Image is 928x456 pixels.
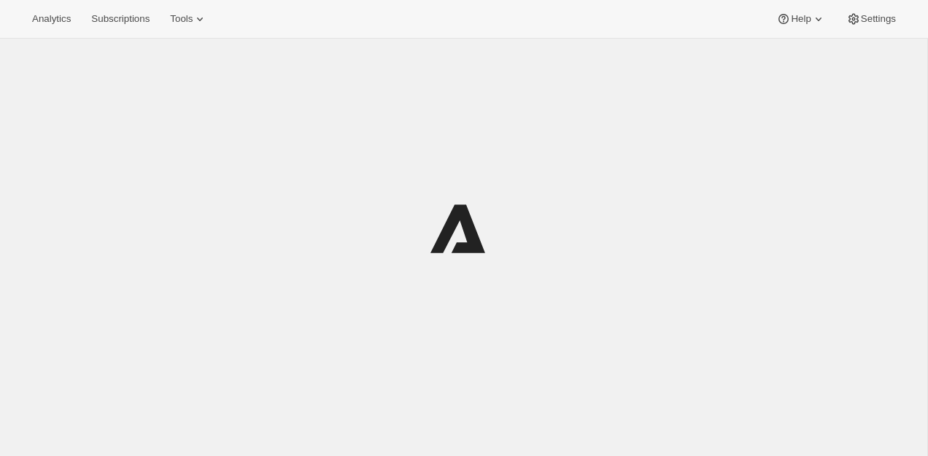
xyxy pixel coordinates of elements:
span: Analytics [32,13,71,25]
span: Tools [170,13,193,25]
span: Subscriptions [91,13,150,25]
button: Subscriptions [82,9,158,29]
button: Settings [838,9,905,29]
span: Help [791,13,811,25]
span: Settings [861,13,896,25]
button: Analytics [23,9,80,29]
button: Help [767,9,834,29]
button: Tools [161,9,216,29]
